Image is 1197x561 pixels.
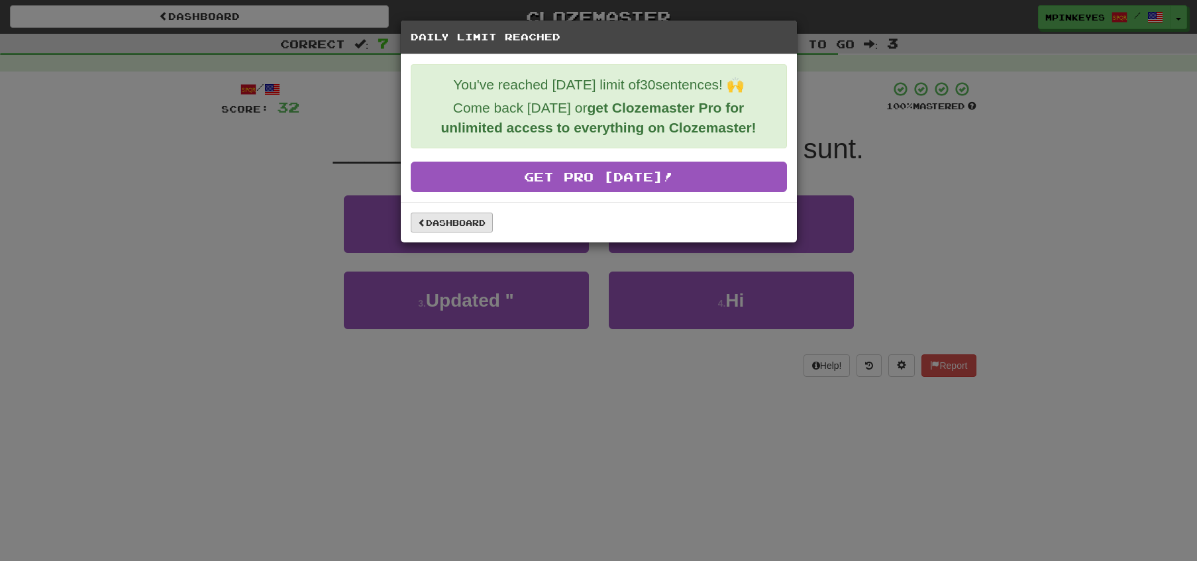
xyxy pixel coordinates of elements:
[411,162,787,192] a: Get Pro [DATE]!
[411,30,787,44] h5: Daily Limit Reached
[421,98,776,138] p: Come back [DATE] or
[421,75,776,95] p: You've reached [DATE] limit of 30 sentences! 🙌
[441,100,756,135] strong: get Clozemaster Pro for unlimited access to everything on Clozemaster!
[411,213,493,232] a: Dashboard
